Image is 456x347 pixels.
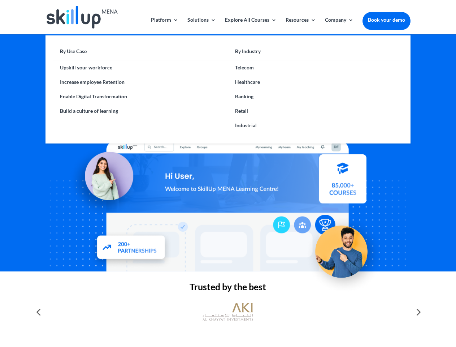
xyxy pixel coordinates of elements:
[203,299,253,325] img: al khayyat investments logo
[90,228,173,268] img: Partners - SkillUp Mena
[53,60,228,75] a: Upskill your workforce
[47,6,117,29] img: Skillup Mena
[362,12,411,28] a: Book your demo
[228,104,403,118] a: Retail
[45,282,410,295] h2: Trusted by the best
[305,210,385,291] img: Upskill your workforce - SkillUp
[319,157,366,206] img: Courses library - SkillUp MENA
[286,17,316,34] a: Resources
[228,46,403,60] a: By Industry
[53,46,228,60] a: By Use Case
[325,17,353,34] a: Company
[187,17,216,34] a: Solutions
[225,17,277,34] a: Explore All Courses
[228,118,403,133] a: Industrial
[53,75,228,89] a: Increase employee Retention
[228,60,403,75] a: Telecom
[228,75,403,89] a: Healthcare
[68,144,140,217] img: Learning Management Solution - SkillUp
[228,89,403,104] a: Banking
[53,104,228,118] a: Build a culture of learning
[151,17,178,34] a: Platform
[53,89,228,104] a: Enable Digital Transformation
[336,269,456,347] iframe: Chat Widget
